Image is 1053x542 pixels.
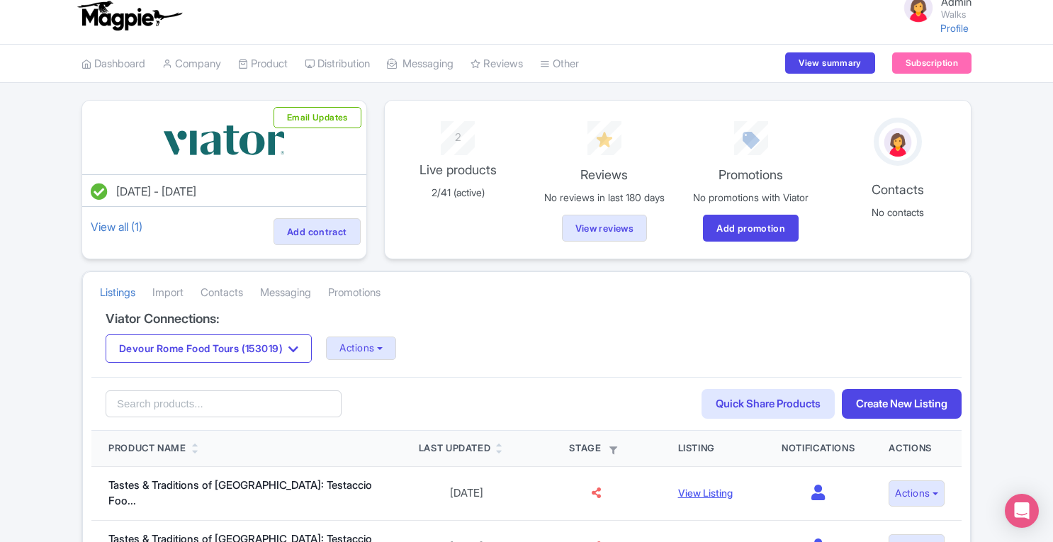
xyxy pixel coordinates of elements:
td: [DATE] [402,466,531,520]
p: No contacts [833,205,962,220]
th: Listing [661,431,765,466]
a: Add contract [274,218,361,245]
a: Reviews [471,45,523,84]
div: 2 [393,121,523,146]
p: 2/41 (active) [393,185,523,200]
img: avatar_key_member-9c1dde93af8b07d7383eb8b5fb890c87.png [882,125,914,159]
a: View all (1) [88,217,145,237]
input: Search products... [106,390,342,417]
a: Profile [940,22,969,34]
p: Reviews [539,165,669,184]
a: Messaging [260,273,311,312]
a: Quick Share Products [702,389,835,419]
a: Add promotion [703,215,799,242]
a: Contacts [201,273,243,312]
p: Contacts [833,180,962,199]
div: Last Updated [419,441,491,456]
div: Product Name [108,441,186,456]
p: Live products [393,160,523,179]
a: Distribution [305,45,370,84]
i: Filter by stage [609,446,617,454]
a: Product [238,45,288,84]
th: Actions [872,431,962,466]
button: Actions [326,337,396,360]
p: No promotions with Viator [686,190,816,205]
a: Dashboard [81,45,145,84]
img: vbqrramwp3xkpi4ekcjz.svg [160,118,288,163]
a: Company [162,45,221,84]
a: View summary [785,52,874,74]
button: Email Updates [274,107,361,128]
button: Actions [889,480,945,507]
th: Notifications [765,431,872,466]
h4: Viator Connections: [106,312,947,326]
a: Listings [100,273,135,312]
p: Promotions [686,165,816,184]
a: Promotions [328,273,381,312]
div: Open Intercom Messenger [1005,494,1039,528]
span: [DATE] - [DATE] [116,184,196,198]
a: Import [152,273,184,312]
a: View Listing [678,487,733,499]
a: Create New Listing [842,389,962,419]
button: Devour Rome Food Tours (153019) [106,334,312,363]
a: Tastes & Traditions of [GEOGRAPHIC_DATA]: Testaccio Foo... [108,478,372,508]
a: Messaging [387,45,454,84]
div: Stage [548,441,644,456]
a: Other [540,45,579,84]
p: No reviews in last 180 days [539,190,669,205]
small: Walks [941,10,972,19]
a: View reviews [562,215,648,242]
a: Subscription [892,52,972,74]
